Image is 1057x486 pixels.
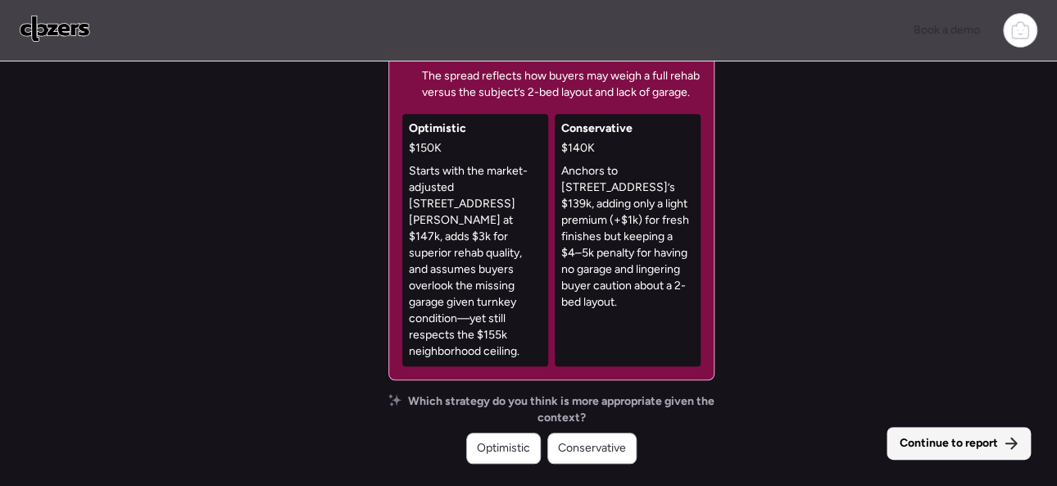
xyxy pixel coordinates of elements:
img: Logo [20,16,90,42]
span: Book a demo [914,23,980,37]
span: Optimistic [477,440,530,456]
span: $150K [409,140,442,157]
span: Continue to report [900,435,998,452]
span: Conservative [561,120,633,137]
p: The spread reflects how buyers may weigh a full rehab versus the subject’s 2-bed layout and lack ... [422,68,701,101]
span: Conservative [558,440,626,456]
p: Starts with the market-adjusted [STREET_ADDRESS][PERSON_NAME] at $147k, adds $3k for superior reh... [409,163,542,360]
span: $140K [561,140,595,157]
p: Anchors to [STREET_ADDRESS]’s $139k, adding only a light premium (+$1k) for fresh finishes but ke... [561,163,694,311]
span: Optimistic [409,120,466,137]
span: Which strategy do you think is more appropriate given the context? [408,393,714,426]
